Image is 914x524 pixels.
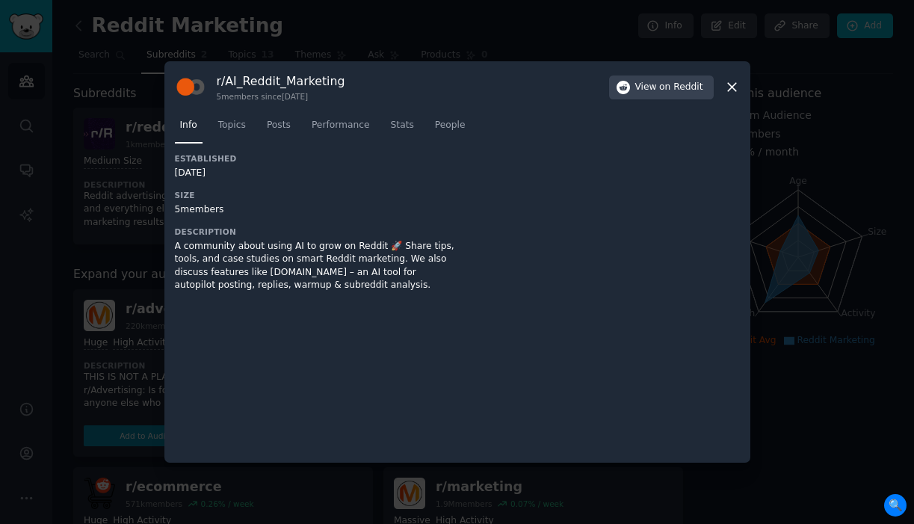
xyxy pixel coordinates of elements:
[635,81,703,94] span: View
[391,119,414,132] span: Stats
[180,119,197,132] span: Info
[218,119,246,132] span: Topics
[430,114,471,144] a: People
[386,114,419,144] a: Stats
[217,91,345,102] div: 5 members since [DATE]
[217,73,345,89] h3: r/ AI_Reddit_Marketing
[175,203,457,217] div: 5 members
[175,167,457,180] div: [DATE]
[213,114,251,144] a: Topics
[659,81,703,94] span: on Reddit
[175,226,457,237] h3: Description
[175,72,206,103] img: AI_Reddit_Marketing
[267,119,291,132] span: Posts
[175,114,203,144] a: Info
[884,494,907,517] span: 🔍
[262,114,296,144] a: Posts
[175,240,457,292] div: A community about using AI to grow on Reddit 🚀 Share tips, tools, and case studies on smart Reddi...
[435,119,466,132] span: People
[175,153,457,164] h3: Established
[609,75,714,99] button: Viewon Reddit
[175,190,457,200] h3: Size
[312,119,370,132] span: Performance
[306,114,375,144] a: Performance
